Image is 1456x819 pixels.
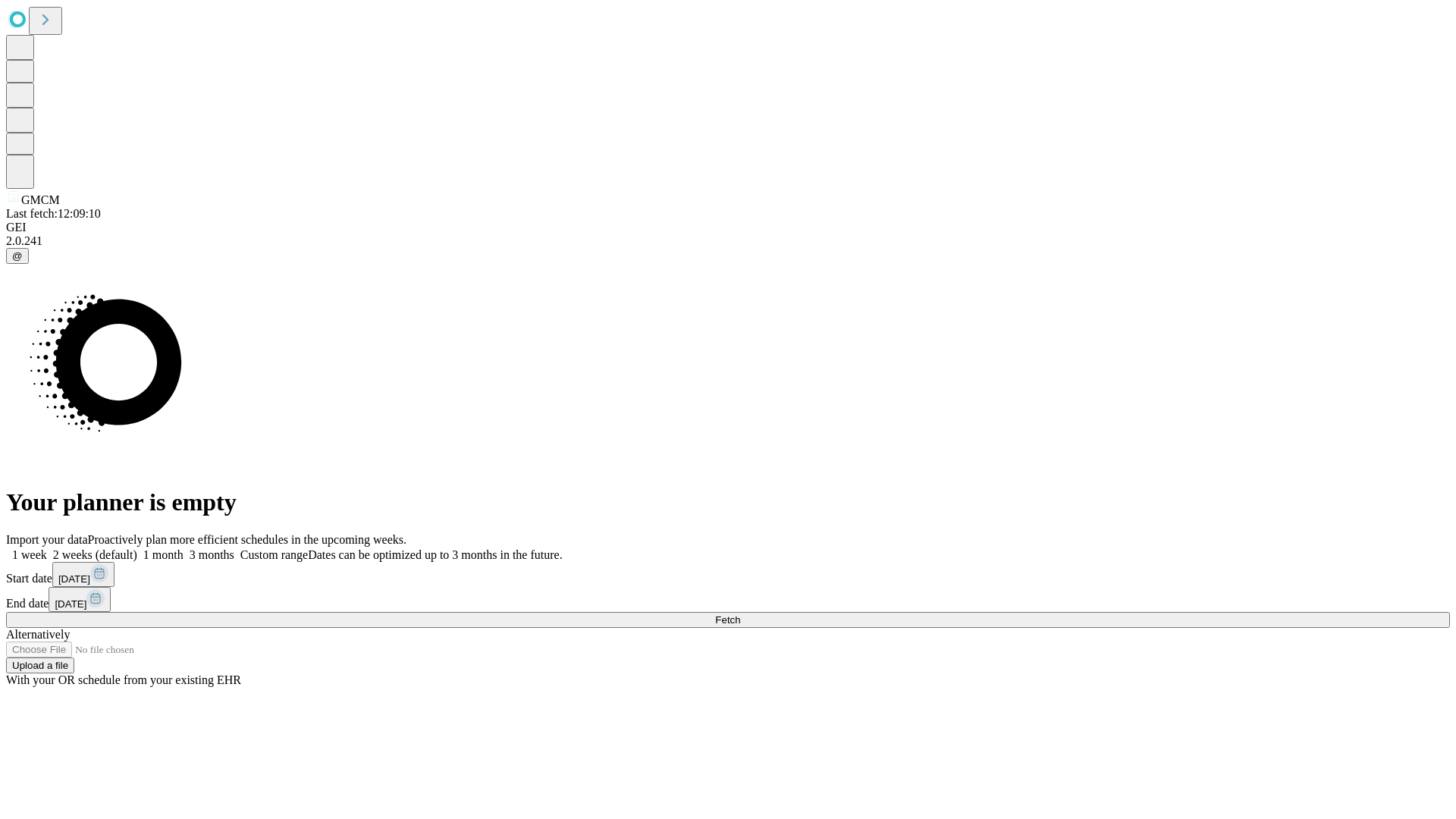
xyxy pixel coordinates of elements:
[6,221,1450,234] div: GEI
[53,548,137,561] span: 2 weeks (default)
[88,533,406,546] span: Proactively plan more efficient schedules in the upcoming weeks.
[55,598,86,610] span: [DATE]
[308,548,562,561] span: Dates can be optimized up to 3 months in the future.
[6,248,29,264] button: @
[6,488,1450,516] h1: Your planner is empty
[6,587,1450,612] div: End date
[49,587,111,612] button: [DATE]
[6,673,241,686] span: With your OR schedule from your existing EHR
[12,250,23,262] span: @
[6,628,70,641] span: Alternatively
[52,562,115,587] button: [DATE]
[143,548,184,561] span: 1 month
[58,573,90,585] span: [DATE]
[6,207,101,220] span: Last fetch: 12:09:10
[21,193,60,206] span: GMCM
[190,548,234,561] span: 3 months
[6,657,74,673] button: Upload a file
[240,548,308,561] span: Custom range
[6,533,88,546] span: Import your data
[715,614,740,626] span: Fetch
[6,562,1450,587] div: Start date
[6,234,1450,248] div: 2.0.241
[12,548,47,561] span: 1 week
[6,612,1450,628] button: Fetch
